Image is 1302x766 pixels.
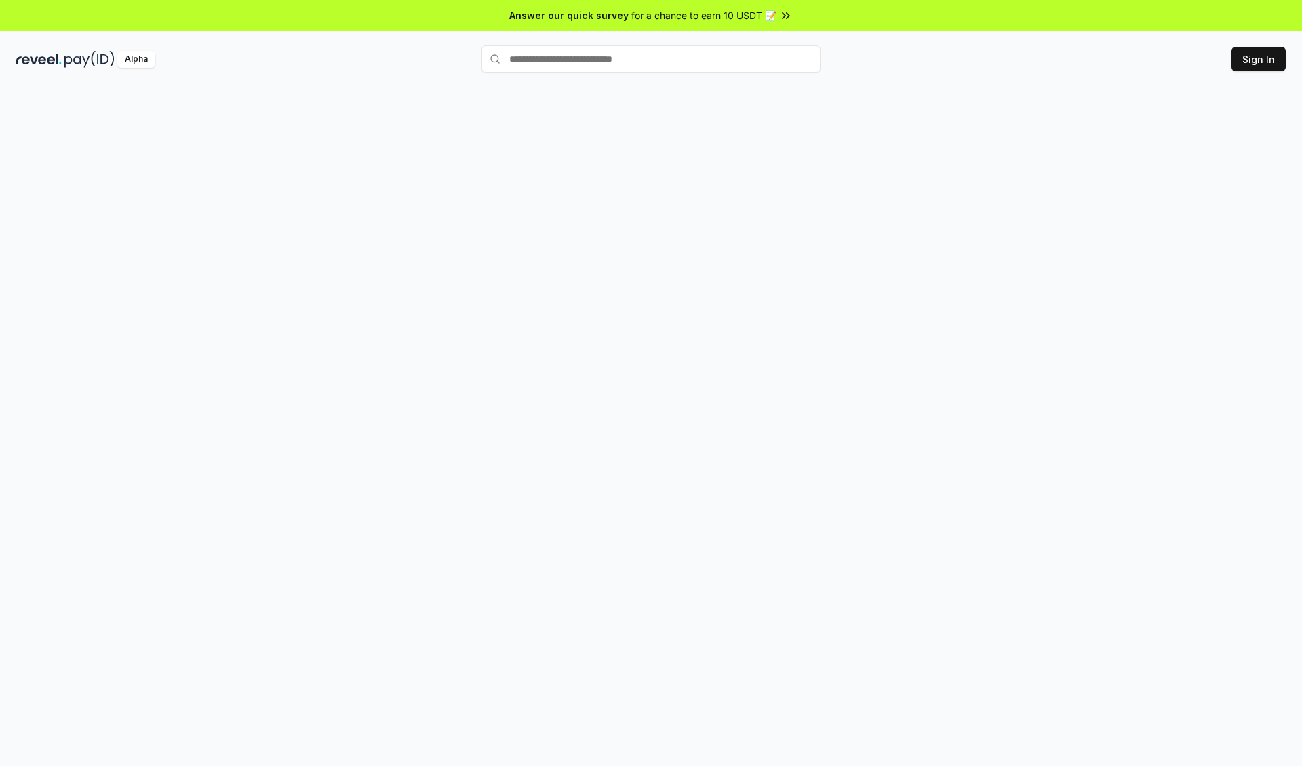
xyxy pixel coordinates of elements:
img: reveel_dark [16,51,62,68]
img: pay_id [64,51,115,68]
div: Alpha [117,51,155,68]
span: Answer our quick survey [509,8,629,22]
button: Sign In [1231,47,1286,71]
span: for a chance to earn 10 USDT 📝 [631,8,776,22]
